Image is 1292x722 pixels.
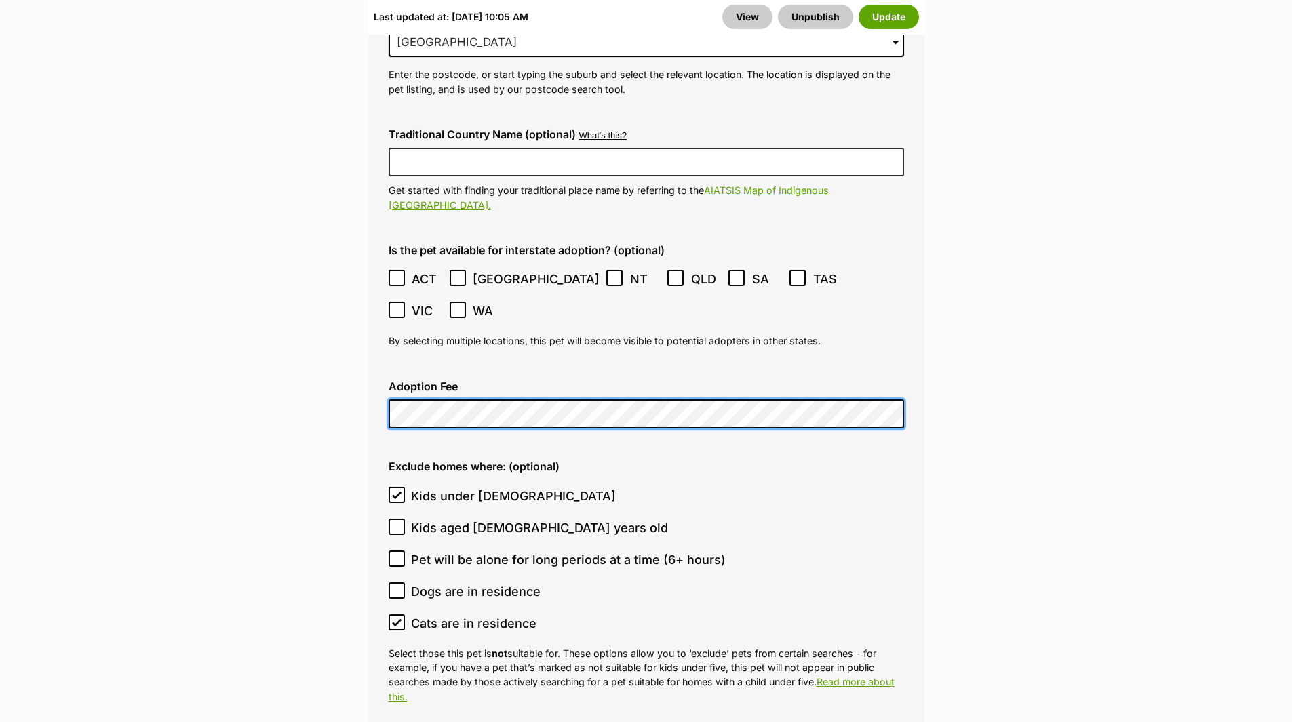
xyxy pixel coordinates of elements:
div: Last updated at: [DATE] 10:05 AM [374,5,528,29]
span: SA [752,270,783,288]
a: AIATSIS Map of Indigenous [GEOGRAPHIC_DATA]. [389,184,829,210]
label: Is the pet available for interstate adoption? (optional) [389,244,904,256]
span: QLD [691,270,722,288]
button: What's this? [579,131,627,141]
span: ACT [412,270,442,288]
span: VIC [412,302,442,320]
span: NT [630,270,661,288]
label: Traditional Country Name (optional) [389,128,576,140]
p: Get started with finding your traditional place name by referring to the [389,183,904,212]
label: Exclude homes where: (optional) [389,460,904,473]
span: Dogs are in residence [411,582,541,601]
label: Adoption Fee [389,380,904,393]
input: Enter suburb or postcode [389,28,904,58]
a: Read more about this. [389,676,895,702]
span: [GEOGRAPHIC_DATA] [473,270,600,288]
button: Unpublish [778,5,853,29]
span: Pet will be alone for long periods at a time (6+ hours) [411,550,726,569]
p: Select those this pet is suitable for. These options allow you to ‘exclude’ pets from certain sea... [389,646,904,704]
span: Kids aged [DEMOGRAPHIC_DATA] years old [411,519,668,537]
strong: not [492,647,507,659]
span: WA [473,302,503,320]
button: Update [859,5,919,29]
span: Cats are in residence [411,614,536,633]
p: Enter the postcode, or start typing the suburb and select the relevant location. The location is ... [389,67,904,96]
a: View [722,5,772,29]
span: TAS [813,270,844,288]
p: By selecting multiple locations, this pet will become visible to potential adopters in other states. [389,334,904,348]
span: Kids under [DEMOGRAPHIC_DATA] [411,487,616,505]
